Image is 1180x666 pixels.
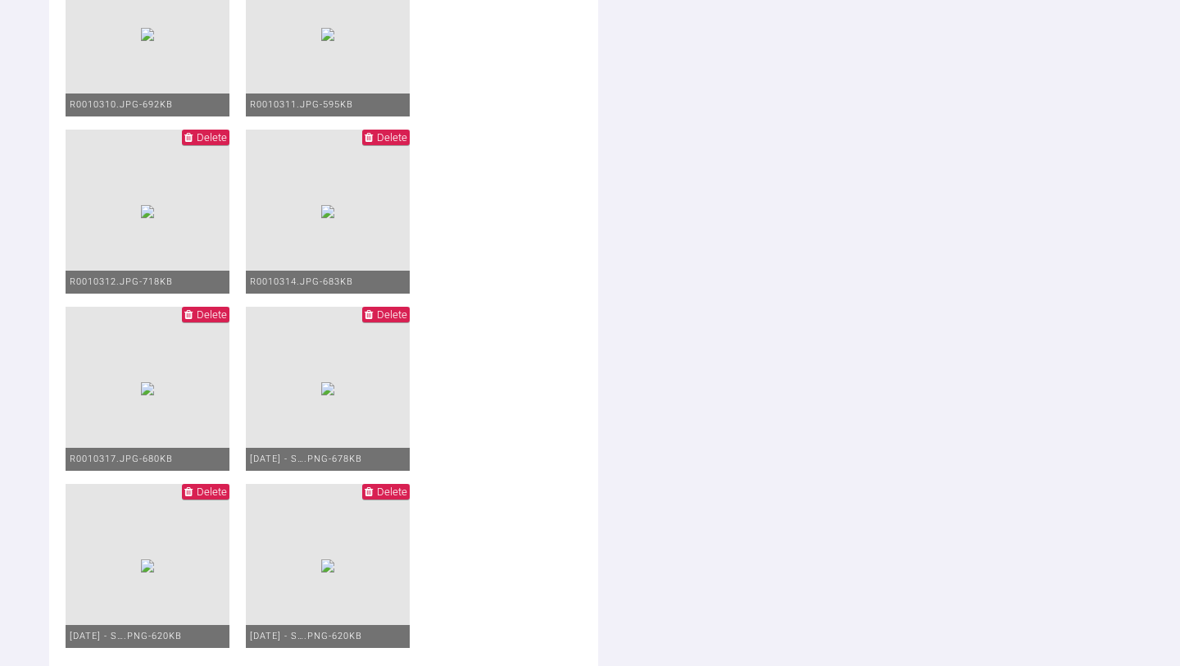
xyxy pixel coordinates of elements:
[321,559,334,572] img: dbbf80a7-7beb-4b56-a129-642ddc44cebb
[250,99,353,110] span: R0010311.JPG - 595KB
[197,308,227,321] span: Delete
[70,99,173,110] span: R0010310.JPG - 692KB
[70,276,173,287] span: R0010312.JPG - 718KB
[250,631,362,641] span: [DATE] - S….png - 620KB
[250,454,362,464] span: [DATE] - S….png - 678KB
[250,276,353,287] span: R0010314.JPG - 683KB
[141,28,154,41] img: d4efb4b3-c1ec-4aa6-80dc-59c36ad70a6e
[377,486,407,498] span: Delete
[70,631,182,641] span: [DATE] - S….png - 620KB
[141,205,154,218] img: 704869fc-b51e-4522-b10b-0e376b4b6e1a
[197,131,227,144] span: Delete
[321,382,334,395] img: ae291e52-fabf-4bef-9cd5-a553e626ec60
[70,454,173,464] span: R0010317.JPG - 680KB
[141,559,154,572] img: a16167b2-374f-4b52-8cad-90732a9cbf22
[377,308,407,321] span: Delete
[377,131,407,144] span: Delete
[321,28,334,41] img: def6d067-9a4f-4cb4-bac1-fb16440da00c
[197,486,227,498] span: Delete
[321,205,334,218] img: 52efffbb-6cea-4fef-b627-a727708446b1
[141,382,154,395] img: b0f805e3-10f8-4792-a6f1-7906331baac0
